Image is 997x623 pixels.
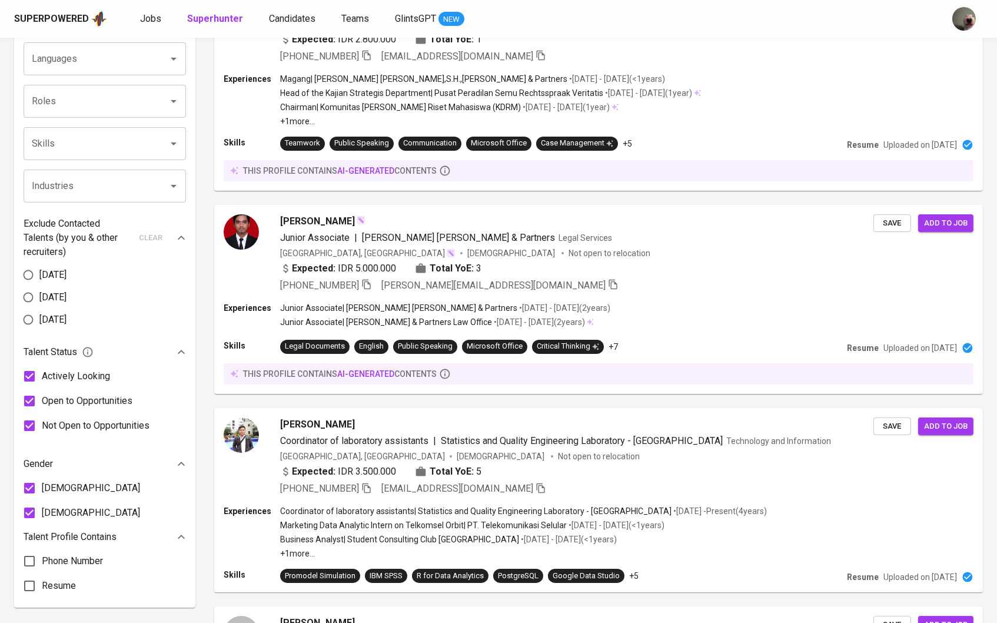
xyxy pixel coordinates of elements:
[476,32,481,47] span: 1
[42,419,149,433] span: Not Open to Opportunities
[39,268,67,282] span: [DATE]
[140,12,164,26] a: Jobs
[521,101,610,113] p: • [DATE] - [DATE] ( 1 year )
[879,217,905,230] span: Save
[430,261,474,276] b: Total YoE:
[430,465,474,479] b: Total YoE:
[280,316,492,328] p: Junior Associate | [PERSON_NAME] & Partners Law Office
[24,217,132,259] p: Exclude Contacted Talents (by you & other recruiters)
[476,261,481,276] span: 3
[39,290,67,304] span: [DATE]
[24,340,186,364] div: Talent Status
[952,7,976,31] img: aji.muda@glints.com
[517,302,610,314] p: • [DATE] - [DATE] ( 2 years )
[873,417,911,436] button: Save
[280,533,519,545] p: Business Analyst | Student Consulting Club [GEOGRAPHIC_DATA]
[292,261,335,276] b: Expected:
[187,12,245,26] a: Superhunter
[280,73,567,85] p: Magang | [PERSON_NAME] [PERSON_NAME],S.H.,[PERSON_NAME] & Partners
[42,506,140,520] span: [DEMOGRAPHIC_DATA]
[165,135,182,152] button: Open
[24,217,186,259] div: Exclude Contacted Talents (by you & other recruiters)clear
[359,341,384,352] div: English
[269,13,315,24] span: Candidates
[280,280,359,291] span: [PHONE_NUMBER]
[280,302,517,314] p: Junior Associate | [PERSON_NAME] [PERSON_NAME] & Partners
[337,369,394,379] span: AI-generated
[476,465,481,479] span: 5
[381,483,533,494] span: [EMAIL_ADDRESS][DOMAIN_NAME]
[280,214,355,228] span: [PERSON_NAME]
[243,165,437,177] p: this profile contains contents
[726,436,831,446] span: Technology and Information
[14,10,107,28] a: Superpoweredapp logo
[280,101,521,113] p: Chairman | Komunitas [PERSON_NAME] Riset Mahasiswa (KDRM)
[140,13,161,24] span: Jobs
[609,341,618,353] p: +7
[214,205,983,394] a: [PERSON_NAME]Junior Associate|[PERSON_NAME] [PERSON_NAME] & PartnersLegal Services[GEOGRAPHIC_DAT...
[537,341,599,352] div: Critical Thinking
[847,571,879,583] p: Resume
[280,483,359,494] span: [PHONE_NUMBER]
[567,519,664,531] p: • [DATE] - [DATE] ( <1 years )
[446,248,456,258] img: magic_wand.svg
[243,368,437,380] p: this profile contains contents
[187,13,243,24] b: Superhunter
[280,450,445,462] div: [GEOGRAPHIC_DATA], [GEOGRAPHIC_DATA]
[672,505,767,517] p: • [DATE] - Present ( 4 years )
[417,571,484,582] div: R for Data Analytics
[879,420,905,433] span: Save
[214,408,983,592] a: [PERSON_NAME]Coordinator of laboratory assistants|Statistics and Quality Engineering Laboratory -...
[285,341,345,352] div: Legal Documents
[623,138,632,150] p: +5
[24,345,94,359] span: Talent Status
[403,138,457,149] div: Communication
[356,216,365,225] img: magic_wand.svg
[24,530,117,544] p: Talent Profile Contains
[395,13,436,24] span: GlintsGPT
[918,214,973,233] button: Add to job
[280,465,396,479] div: IDR 3.500.000
[24,525,186,549] div: Talent Profile Contains
[519,533,617,545] p: • [DATE] - [DATE] ( <1 years )
[569,247,650,259] p: Not open to relocation
[567,73,665,85] p: • [DATE] - [DATE] ( <1 years )
[280,232,350,243] span: Junior Associate
[280,548,767,559] p: +1 more ...
[42,579,76,593] span: Resume
[362,232,555,243] span: [PERSON_NAME] [PERSON_NAME] & Partners
[165,93,182,110] button: Open
[224,417,259,453] img: 9a459010540efeeb7f15cb7a256949d6.jpg
[558,450,640,462] p: Not open to relocation
[91,10,107,28] img: app logo
[24,452,186,476] div: Gender
[42,394,132,408] span: Open to Opportunities
[292,465,335,479] b: Expected:
[224,505,280,517] p: Experiences
[847,139,879,151] p: Resume
[285,571,355,582] div: Promodel Simulation
[280,417,355,432] span: [PERSON_NAME]
[924,217,968,230] span: Add to job
[224,137,280,148] p: Skills
[165,178,182,194] button: Open
[280,519,567,531] p: Marketing Data Analytic Intern on Telkomsel Orbit | PT. Telekomunikasi Selular
[498,571,539,582] div: PostgreSQL
[395,12,464,26] a: GlintsGPT NEW
[280,435,428,446] span: Coordinator of laboratory assistants
[918,417,973,436] button: Add to job
[441,435,723,446] span: Statistics and Quality Engineering Laboratory - [GEOGRAPHIC_DATA]
[24,457,53,471] p: Gender
[924,420,968,433] span: Add to job
[381,280,606,291] span: [PERSON_NAME][EMAIL_ADDRESS][DOMAIN_NAME]
[398,341,453,352] div: Public Speaking
[42,554,103,568] span: Phone Number
[354,231,357,245] span: |
[541,138,613,149] div: Case Management
[873,214,911,233] button: Save
[603,87,692,99] p: • [DATE] - [DATE] ( 1 year )
[433,434,436,448] span: |
[381,51,533,62] span: [EMAIL_ADDRESS][DOMAIN_NAME]
[467,341,523,352] div: Microsoft Office
[559,233,612,243] span: Legal Services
